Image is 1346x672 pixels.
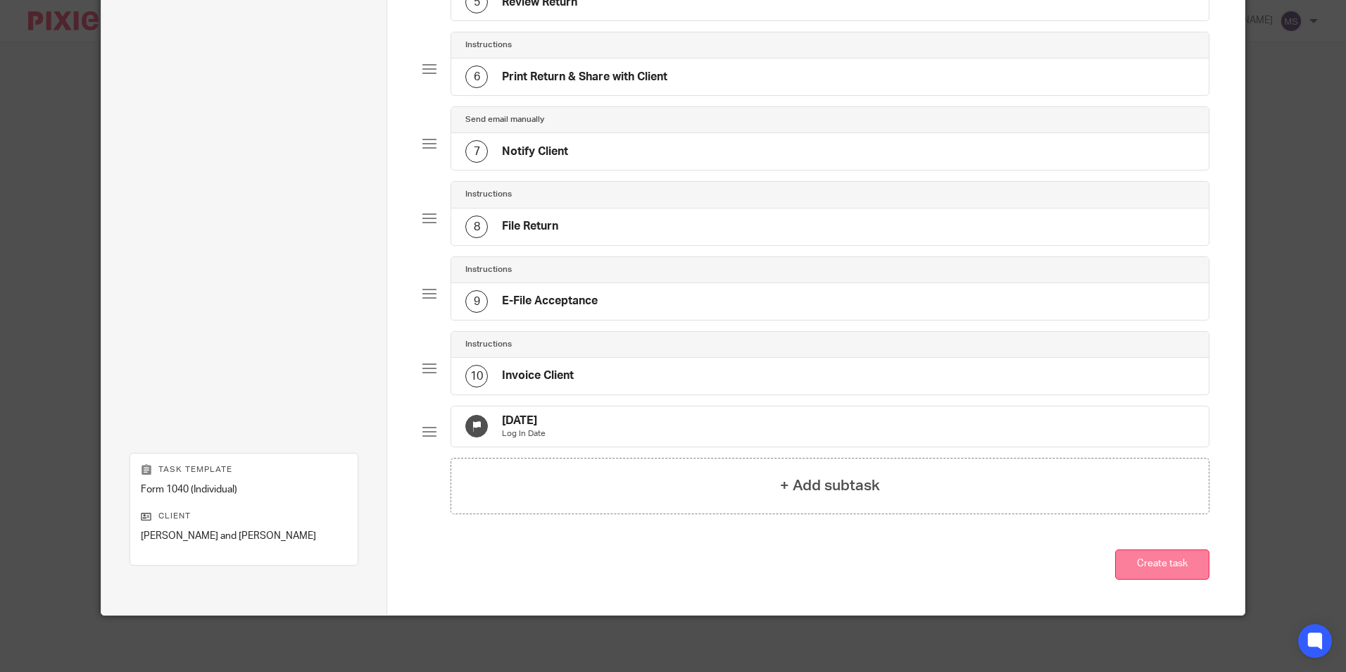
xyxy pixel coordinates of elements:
p: Task template [141,464,347,475]
p: [PERSON_NAME] and [PERSON_NAME] [141,529,347,543]
h4: Print Return & Share with Client [502,70,667,85]
div: 8 [465,216,488,238]
h4: Invoice Client [502,368,574,383]
p: Form 1040 (Individual) [141,483,347,497]
p: Log In Date [502,428,546,440]
h4: Instructions [465,39,512,51]
h4: E-File Acceptance [502,294,598,309]
div: 6 [465,66,488,88]
h4: + Add subtask [780,475,880,497]
p: Client [141,511,347,522]
button: Create task [1115,549,1209,580]
div: 9 [465,290,488,313]
h4: [DATE] [502,413,546,428]
h4: Send email manually [465,114,544,125]
div: 7 [465,140,488,163]
h4: Notify Client [502,144,568,159]
div: 10 [465,365,488,387]
h4: Instructions [465,189,512,200]
h4: Instructions [465,264,512,275]
h4: File Return [502,219,558,234]
h4: Instructions [465,339,512,350]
